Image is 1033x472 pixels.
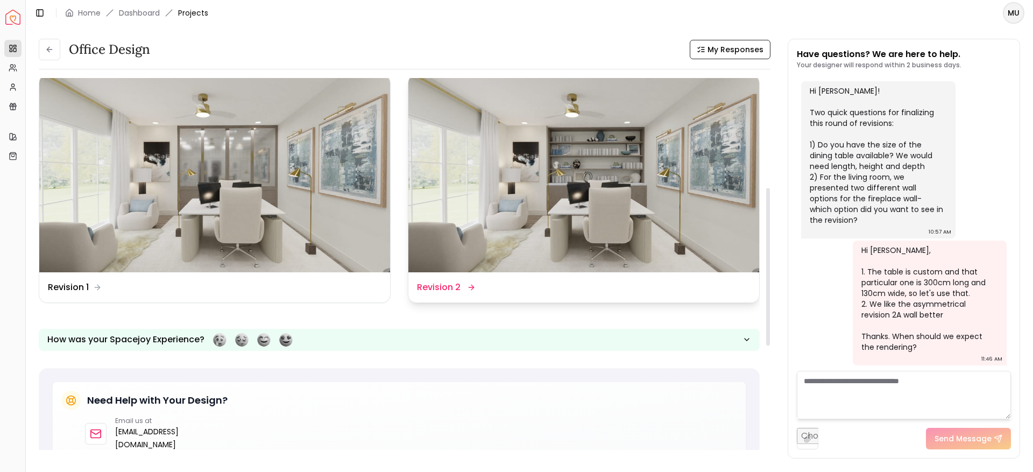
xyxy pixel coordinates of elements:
[417,281,461,294] dd: Revision 2
[87,393,228,408] h5: Need Help with Your Design?
[39,329,760,351] button: How was your Spacejoy Experience?Feeling terribleFeeling badFeeling goodFeeling awesome
[69,41,150,58] h3: Office Design
[408,75,759,272] img: Revision 2
[47,333,204,346] p: How was your Spacejoy Experience?
[797,48,961,61] p: Have questions? We are here to help.
[707,44,763,55] span: My Responses
[5,10,20,25] img: Spacejoy Logo
[39,75,390,272] img: Revision 1
[861,245,996,353] div: Hi [PERSON_NAME], 1. The table is custom and that particular one is 300cm long and 130cm wide, so...
[1003,2,1024,24] button: MU
[119,8,160,18] a: Dashboard
[39,74,391,303] a: Revision 1Revision 1
[810,86,945,226] div: Hi [PERSON_NAME]! Two quick questions for finalizing this round of revisions: 1) Do you have the ...
[115,417,235,425] p: Email us at
[690,40,770,59] button: My Responses
[981,354,1002,364] div: 11:46 AM
[115,425,235,451] a: [EMAIL_ADDRESS][DOMAIN_NAME]
[78,8,101,18] a: Home
[178,8,208,18] span: Projects
[408,74,760,303] a: Revision 2Revision 2
[797,61,961,69] p: Your designer will respond within 2 business days.
[48,281,89,294] dd: Revision 1
[929,227,951,237] div: 10:57 AM
[1004,3,1023,23] span: MU
[5,10,20,25] a: Spacejoy
[65,8,208,18] nav: breadcrumb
